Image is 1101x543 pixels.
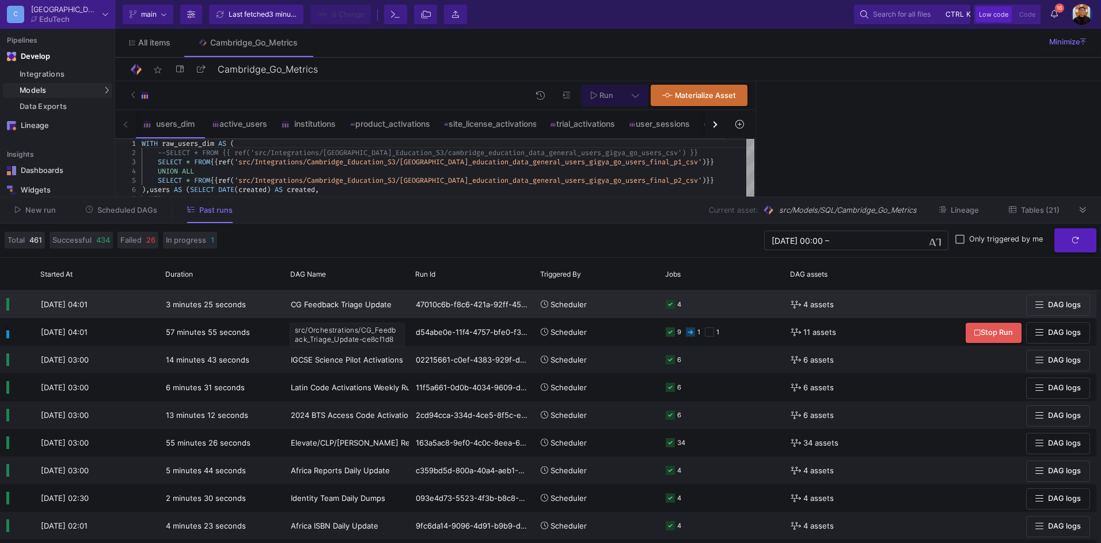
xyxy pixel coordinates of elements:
button: SQL-Model type child icon [122,85,163,106]
span: 'src/Integrations/Cambridge_Education_S3/[GEOGRAPHIC_DATA] [234,157,468,167]
span: created [287,185,315,194]
span: }} [706,176,714,185]
span: ref [218,157,230,167]
img: SQL-Model type child icon [143,120,151,129]
span: AS [174,185,182,194]
span: {{ [210,176,218,185]
button: Successful434 [50,232,113,248]
span: Failed [120,235,142,246]
button: DAG logs [1026,405,1090,427]
button: DAG logs [1026,461,1090,482]
button: Tables (21) [995,201,1073,219]
div: 9fc6da14-9096-4d91-b9b9-d014836ab16b [409,512,534,540]
div: trial_activations [550,119,615,129]
img: bg52tvgs8dxfpOhHYAd0g09LCcAxm85PnUXHwHyc.png [1072,4,1092,25]
span: DAG logs [1048,383,1081,392]
a: Data Exports [3,99,112,114]
span: ( [230,139,234,148]
button: Past runs [173,201,246,219]
button: Scheduled DAGs [72,201,172,219]
div: site_license_activations [444,119,536,129]
div: 4 [677,291,681,318]
span: Started At [40,270,73,278]
span: k [966,7,971,21]
span: Successful [52,235,92,246]
span: 16 [1055,3,1064,13]
span: Scheduler [550,355,587,364]
span: [DATE] 04:01 [41,300,88,309]
div: user_sessions [629,119,690,129]
button: Code [1016,6,1039,22]
span: 4 assets [803,457,834,484]
span: Models [20,86,47,95]
span: UNION [158,167,178,176]
span: Scheduler [550,327,587,337]
div: 6 [115,185,136,194]
div: 4 [677,485,681,512]
span: Search for all files [873,6,931,23]
img: Navigation icon [7,52,16,61]
div: 4 [677,512,681,540]
span: Total [7,235,25,246]
div: 11f5a661-0d0b-4034-9609-dc5138e816f7 [409,374,534,401]
div: 4 [115,167,136,176]
div: 47010c6b-f8c6-421a-92ff-45adba21d2b3 [409,291,534,318]
span: 14 minutes 43 seconds [166,355,249,364]
button: Run [582,85,622,106]
span: New run [25,206,56,214]
span: [DATE] 03:00 [41,355,89,364]
span: Current asset: [709,205,758,216]
button: DAG logs [1026,516,1090,537]
span: 26 [146,235,155,246]
span: 57 minutes 55 seconds [166,327,250,337]
div: C [7,6,24,23]
span: DATE [218,185,234,194]
span: Africa ISBN Daily Update [291,521,378,530]
span: Latin Code Activations Weekly Run [291,383,415,392]
span: FROM [194,176,210,185]
span: _Education_S3/cambridge_education_data_general_use [392,148,593,157]
div: src/Orchestrations/CG_Feedback_Triage_Update-ce8cf1d8 [290,323,405,347]
span: – [825,236,829,245]
span: ctrl [946,7,964,21]
span: rs_gigya_go_users_csv') }} [593,148,698,157]
span: 6 assets [803,346,834,374]
div: Widgets [21,186,96,195]
span: 3 minutes 25 seconds [166,300,246,309]
button: New run [1,201,70,219]
span: Scheduler [550,383,587,392]
span: 11 assets [803,319,836,346]
span: src/Models/SQL/Cambridge_Go_Metrics [779,205,917,216]
div: Integrations [20,70,109,79]
button: main [123,5,173,24]
div: active_users [212,119,267,129]
span: 461 [29,235,42,246]
span: DAG logs [1048,356,1081,364]
mat-expansion-panel-header: Navigation iconDevelop [3,47,112,66]
span: IGCSE Science Pilot Activations [291,355,403,364]
button: In progress1 [163,232,217,248]
span: , [315,185,319,194]
div: 1 [115,139,136,148]
span: DAG logs [1048,328,1081,337]
span: ), [142,185,150,194]
div: product_activations [350,119,430,129]
span: main [141,6,157,23]
input: Start datetime [772,236,823,245]
span: ( [186,185,190,194]
span: --SELECT * FROM {{ ref('src/Integrations/[GEOGRAPHIC_DATA] [158,148,392,157]
div: d54abe0e-11f4-4757-bfe0-f3f4b7bdd931 [409,318,534,346]
span: ) [267,185,271,194]
span: Materialize Asset [675,91,736,100]
span: Run [599,91,613,100]
img: SQL-Model type child icon [350,122,355,127]
div: Dashboards [21,166,96,175]
button: Failed26 [117,232,158,248]
span: 3 minutes ago [269,10,314,18]
span: Scheduler [550,466,587,475]
span: UID [150,194,162,203]
span: Only triggered by me [969,235,1043,244]
span: All items [138,38,170,47]
span: In progress [166,235,206,246]
button: 16 [1044,5,1065,24]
